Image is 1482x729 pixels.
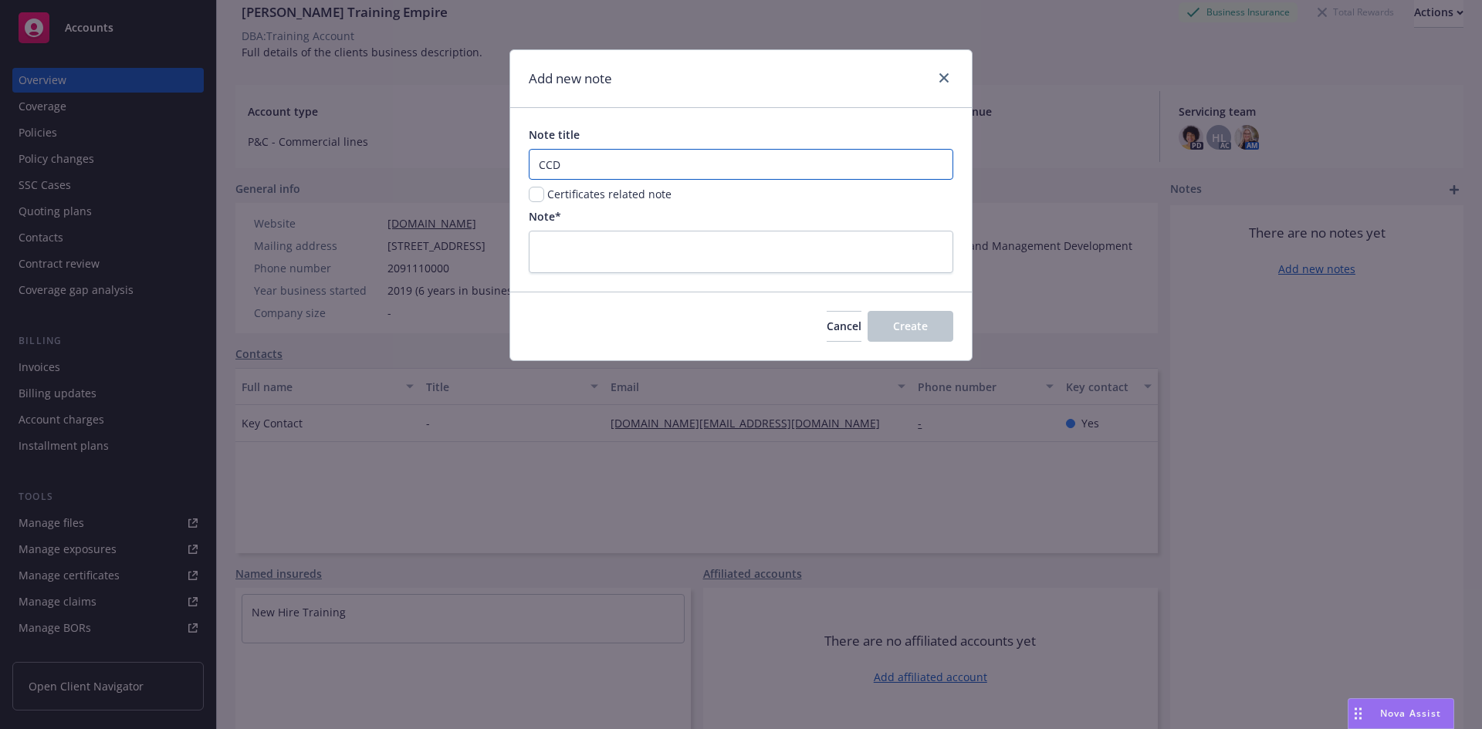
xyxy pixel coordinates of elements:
h1: Add new note [529,69,612,89]
div: Drag to move [1348,699,1368,728]
span: Create [893,319,928,333]
button: Cancel [827,311,861,342]
a: close [935,69,953,87]
button: Create [868,311,953,342]
span: Cancel [827,319,861,333]
span: Nova Assist [1380,707,1441,720]
span: Certificates related note [547,186,672,202]
button: Nova Assist [1348,698,1454,729]
span: Note title [529,127,580,142]
span: Note* [529,209,561,224]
